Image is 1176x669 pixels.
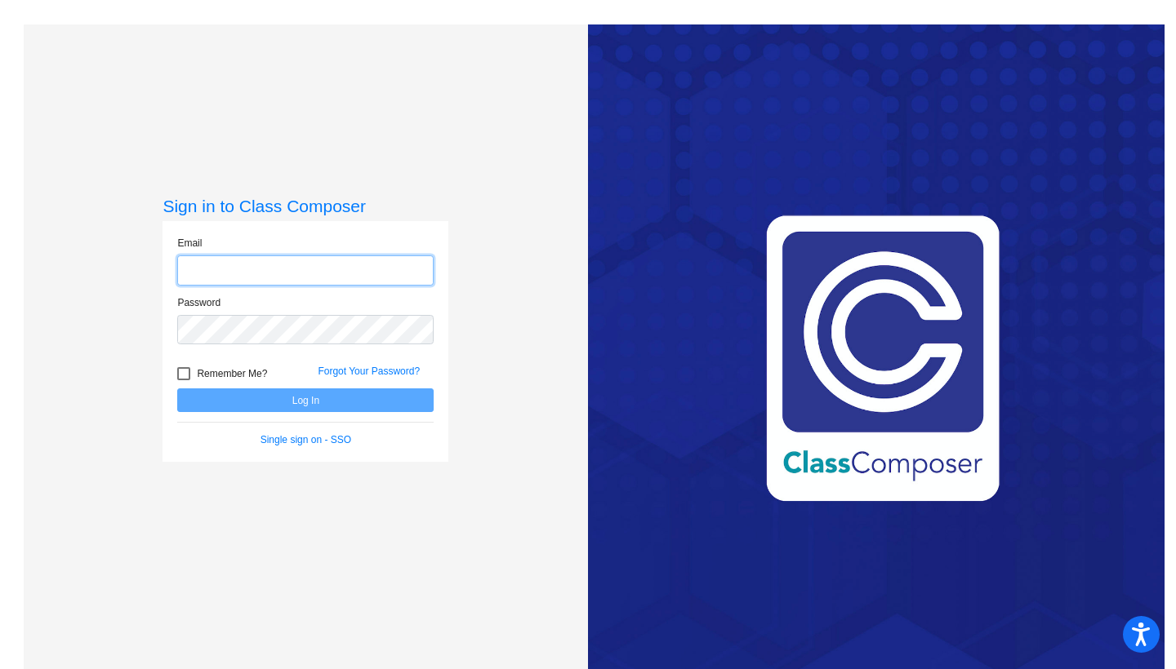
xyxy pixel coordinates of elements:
span: Remember Me? [197,364,267,383]
label: Password [177,295,220,310]
h3: Sign in to Class Composer [163,196,448,216]
button: Log In [177,388,434,412]
label: Email [177,236,202,250]
a: Forgot Your Password? [318,366,420,377]
a: Single sign on - SSO [261,434,351,445]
